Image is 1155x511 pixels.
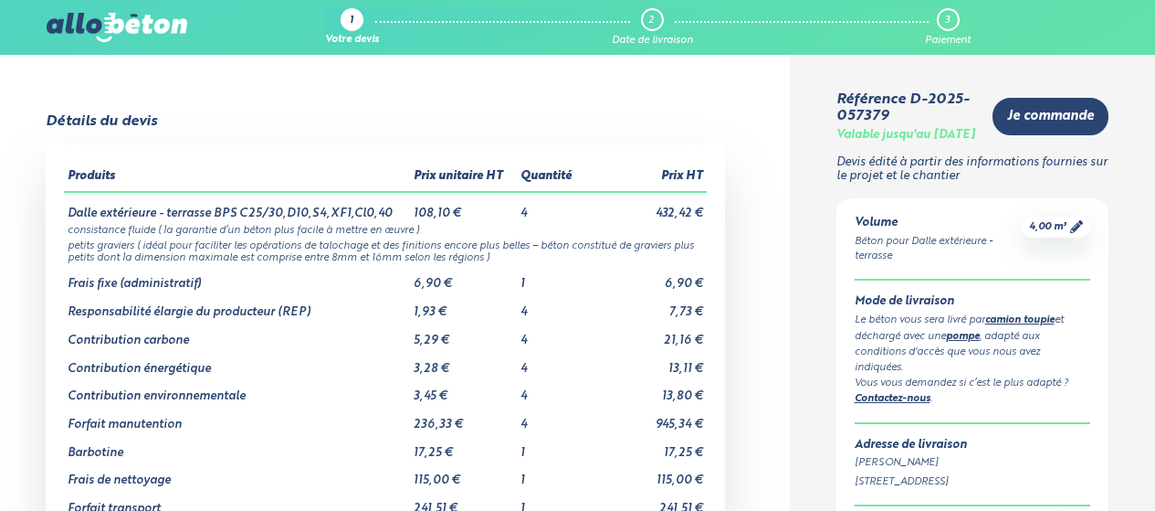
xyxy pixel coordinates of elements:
div: Le béton vous sera livré par et déchargé avec une , adapté aux conditions d'accès que vous nous a... [855,313,1091,376]
td: 3,45 € [410,376,517,404]
td: Forfait manutention [64,404,410,432]
td: Contribution environnementale [64,376,410,404]
td: 432,42 € [596,192,708,221]
div: 1 [350,16,353,27]
div: Valable jusqu'au [DATE] [836,129,975,143]
th: Prix unitaire HT [410,163,517,192]
div: 2 [648,15,654,27]
div: Volume [855,217,1023,230]
div: Votre devis [325,35,379,47]
td: 13,80 € [596,376,708,404]
div: [PERSON_NAME] [855,455,1091,471]
td: 4 [517,320,595,348]
td: 115,00 € [410,460,517,488]
iframe: Help widget launcher [992,440,1135,491]
td: 3,28 € [410,348,517,377]
td: 1 [517,432,595,461]
a: 1 Votre devis [325,8,379,47]
td: 236,33 € [410,404,517,432]
td: 4 [517,404,595,432]
td: 17,25 € [596,432,708,461]
td: 13,11 € [596,348,708,377]
td: 5,29 € [410,320,517,348]
td: 4 [517,292,595,320]
td: 6,90 € [410,263,517,292]
td: 1,93 € [410,292,517,320]
td: 115,00 € [596,460,708,488]
td: Frais de nettoyage [64,460,410,488]
td: petits graviers ( idéal pour faciliter les opérations de talochage et des finitions encore plus b... [64,237,707,264]
p: Devis édité à partir des informations fournies sur le projet et le chantier [836,156,1109,183]
td: 4 [517,348,595,377]
td: 4 [517,376,595,404]
div: Date de livraison [612,35,693,47]
a: camion toupie [985,315,1055,325]
td: 4 [517,192,595,221]
td: Frais fixe (administratif) [64,263,410,292]
th: Quantité [517,163,595,192]
th: Prix HT [596,163,708,192]
div: Paiement [925,35,971,47]
div: [STREET_ADDRESS] [855,474,1091,490]
td: 17,25 € [410,432,517,461]
td: Contribution carbone [64,320,410,348]
a: Contactez-nous [855,394,930,404]
div: Mode de livraison [855,295,1091,309]
td: 1 [517,460,595,488]
a: pompe [946,332,980,342]
td: Responsabilité élargie du producteur (REP) [64,292,410,320]
a: Je commande [992,98,1108,135]
td: 1 [517,263,595,292]
td: 108,10 € [410,192,517,221]
img: allobéton [47,13,187,42]
td: Dalle extérieure - terrasse BPS C25/30,D10,S4,XF1,Cl0,40 [64,192,410,221]
td: 7,73 € [596,292,708,320]
div: Adresse de livraison [855,439,1091,452]
div: Détails du devis [46,113,157,130]
th: Produits [64,163,410,192]
div: 3 [945,15,950,27]
div: Vous vous demandez si c’est le plus adapté ? . [855,376,1091,408]
td: 21,16 € [596,320,708,348]
span: Je commande [1007,109,1094,124]
a: 2 Date de livraison [612,8,693,47]
a: 3 Paiement [925,8,971,47]
td: 945,34 € [596,404,708,432]
td: consistance fluide ( la garantie d’un béton plus facile à mettre en œuvre ) [64,221,707,237]
div: Béton pour Dalle extérieure - terrasse [855,234,1023,265]
td: Contribution énergétique [64,348,410,377]
td: 6,90 € [596,263,708,292]
div: Référence D-2025-057379 [836,91,979,125]
td: Barbotine [64,432,410,461]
